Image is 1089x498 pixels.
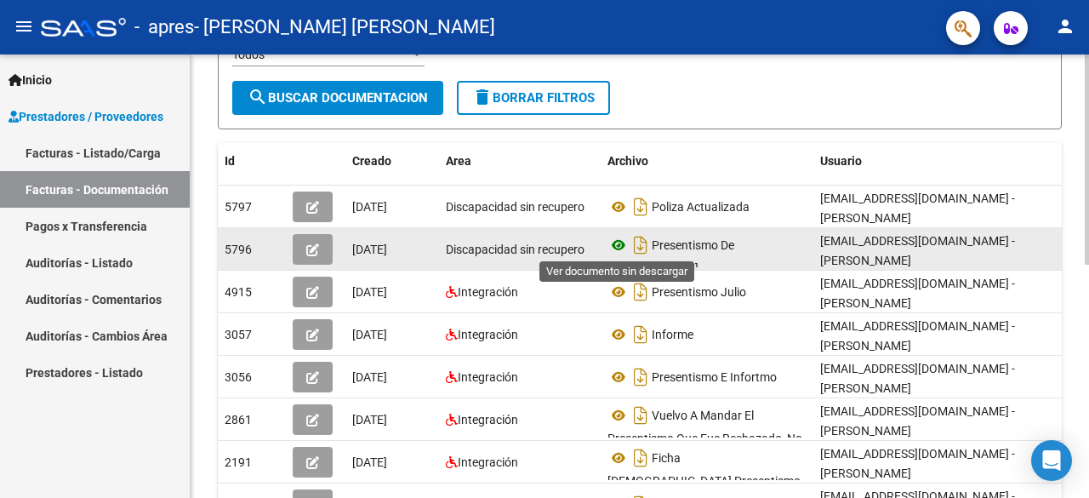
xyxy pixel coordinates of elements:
[630,402,652,429] i: Descargar documento
[225,154,235,168] span: Id
[652,200,750,214] span: Poliza Actualizada
[352,285,387,299] span: [DATE]
[652,328,693,341] span: Informe
[630,232,652,259] i: Descargar documento
[14,16,34,37] mat-icon: menu
[446,200,584,214] span: Discapacidad sin recupero
[232,48,265,61] span: Todos
[630,444,652,472] i: Descargar documento
[352,370,387,384] span: [DATE]
[820,234,1015,267] span: [EMAIL_ADDRESS][DOMAIN_NAME] - [PERSON_NAME]
[601,143,813,180] datatable-header-cell: Archivo
[225,328,252,341] span: 3057
[607,238,734,275] span: Presentismo De [PERSON_NAME]
[134,9,194,46] span: - apres
[630,363,652,391] i: Descargar documento
[652,285,746,299] span: Presentismo Julio
[9,71,52,89] span: Inicio
[458,285,518,299] span: Integración
[225,243,252,256] span: 5796
[352,243,387,256] span: [DATE]
[457,81,610,115] button: Borrar Filtros
[248,90,428,106] span: Buscar Documentacion
[248,87,268,107] mat-icon: search
[352,455,387,469] span: [DATE]
[820,277,1015,310] span: [EMAIL_ADDRESS][DOMAIN_NAME] - [PERSON_NAME]
[820,447,1015,480] span: [EMAIL_ADDRESS][DOMAIN_NAME] - [PERSON_NAME]
[630,278,652,306] i: Descargar documento
[607,154,648,168] span: Archivo
[458,328,518,341] span: Integración
[630,193,652,220] i: Descargar documento
[652,370,777,384] span: Presentismo E Infortmo
[194,9,495,46] span: - [PERSON_NAME] [PERSON_NAME]
[458,370,518,384] span: Integración
[225,200,252,214] span: 5797
[345,143,439,180] datatable-header-cell: Creado
[472,87,493,107] mat-icon: delete
[458,455,518,469] span: Integración
[813,143,1069,180] datatable-header-cell: Usuario
[820,319,1015,352] span: [EMAIL_ADDRESS][DOMAIN_NAME] - [PERSON_NAME]
[232,81,443,115] button: Buscar Documentacion
[352,154,391,168] span: Creado
[820,154,862,168] span: Usuario
[439,143,601,180] datatable-header-cell: Area
[352,328,387,341] span: [DATE]
[630,321,652,348] i: Descargar documento
[472,90,595,106] span: Borrar Filtros
[1031,440,1072,481] div: Open Intercom Messenger
[820,362,1015,395] span: [EMAIL_ADDRESS][DOMAIN_NAME] - [PERSON_NAME]
[352,413,387,426] span: [DATE]
[225,455,252,469] span: 2191
[458,413,518,426] span: Integración
[1055,16,1075,37] mat-icon: person
[820,404,1015,438] span: [EMAIL_ADDRESS][DOMAIN_NAME] - [PERSON_NAME]
[225,285,252,299] span: 4915
[225,413,252,426] span: 2861
[446,243,584,256] span: Discapacidad sin recupero
[607,409,802,464] span: Vuelvo A Mandar El Presentismo Que Fue Rechazado, No Puedo Borrar Los Anterioires
[352,200,387,214] span: [DATE]
[225,370,252,384] span: 3056
[218,143,286,180] datatable-header-cell: Id
[446,154,471,168] span: Area
[820,192,1015,225] span: [EMAIL_ADDRESS][DOMAIN_NAME] - [PERSON_NAME]
[9,107,163,126] span: Prestadores / Proveedores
